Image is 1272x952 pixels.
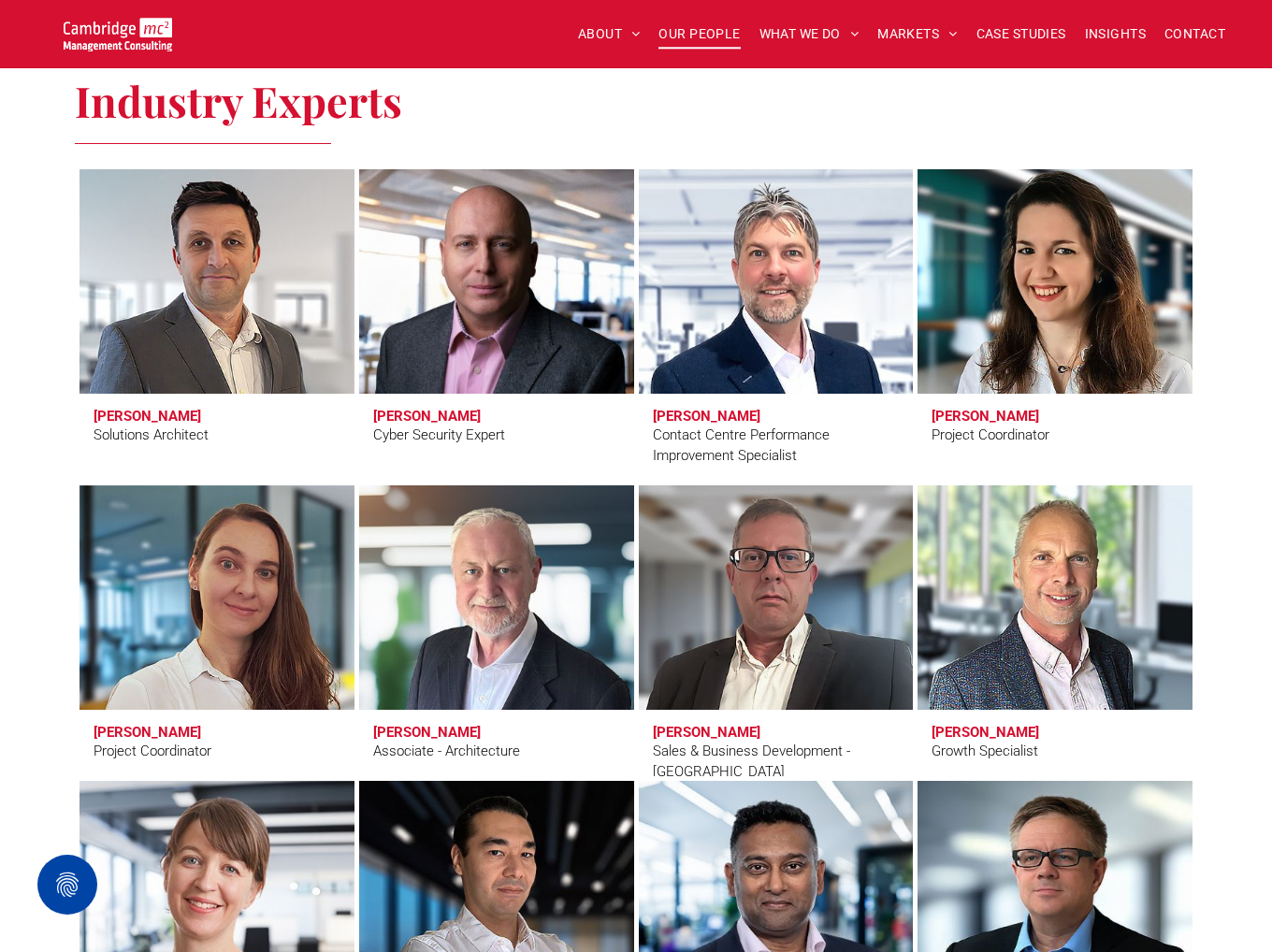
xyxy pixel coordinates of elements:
div: Cyber Security Expert [373,425,505,446]
a: CASE STUDIES [967,20,1076,49]
div: Solutions Architect [94,425,209,446]
a: Vladimir Jirasek | Cyber Security Expert | Cambridge Management Consulting [359,169,634,394]
h3: [PERSON_NAME] [94,724,201,741]
a: WHAT WE DO [750,20,869,49]
a: Simon Kissane | Cambridge Management Consulting > Simon Kissane [639,169,914,394]
div: Project Coordinator [932,425,1049,446]
h3: [PERSON_NAME] [373,724,481,741]
a: MARKETS [868,20,966,49]
div: Contact Centre Performance Improvement Specialist [653,425,900,467]
h3: [PERSON_NAME] [932,408,1039,425]
a: INSIGHTS [1076,20,1155,49]
div: Sales & Business Development - [GEOGRAPHIC_DATA] [653,741,900,783]
a: John Wallace | Growth Specialist | Cambridge Management Consulting [918,485,1192,710]
h3: [PERSON_NAME] [94,408,201,425]
div: Associate - Architecture [373,741,520,762]
a: Martina Pavlaskova | Project Coordinator | Cambridge Management Consulting [918,169,1192,394]
h3: [PERSON_NAME] [373,408,481,425]
div: Growth Specialist [932,741,1038,762]
a: Your Business Transformed | Cambridge Management Consulting [64,21,173,40]
h3: [PERSON_NAME] [653,408,760,425]
img: Go to Homepage [64,18,173,51]
a: Steve Furness | Solutions Architect | Cambridge Management Consulting [79,169,354,394]
a: Elia Tsouros | Sales & Business Development - Africa [639,485,914,710]
h3: [PERSON_NAME] [653,724,760,741]
a: CONTACT [1155,20,1235,49]
a: Colin Macandrew | Associate - Architecture | Cambridge Management Consulting [359,485,634,710]
a: Denisa Pokryvkova | Project Coordinator | Cambridge Management Consulting [79,485,354,710]
div: Project Coordinator [94,741,211,762]
a: ABOUT [569,20,650,49]
a: OUR PEOPLE [649,20,749,49]
span: Industry Experts [75,72,402,128]
h3: [PERSON_NAME] [932,724,1039,741]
